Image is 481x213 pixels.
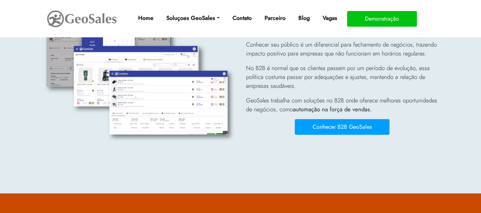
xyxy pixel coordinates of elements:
a: Home [135,11,156,25]
button: Demonstração [347,11,417,27]
img: B2B GeoSales [43,21,235,141]
a: Contato [230,11,255,25]
a: Soluçoes GeoSales [163,11,222,25]
a: Blog [296,11,313,25]
p: GeoSales trabalha com soluções no B2B onde oferece melhores oportunidades de negócios, como [246,96,438,114]
p: No B2B é normal que os clientes passem por um período de evolução, essa política costuma pas... [246,64,438,90]
a: Vagas [320,11,340,25]
img: GeoSales [46,9,117,29]
a: automação na força de vendas. [293,105,372,113]
p: Conhecer seu público é um diferencial para fechamento de negócios, trazendo impacto positivo p... [246,40,438,58]
a: Parceiro [262,11,288,25]
button: Conhecer B2B GeoSales [295,119,389,135]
